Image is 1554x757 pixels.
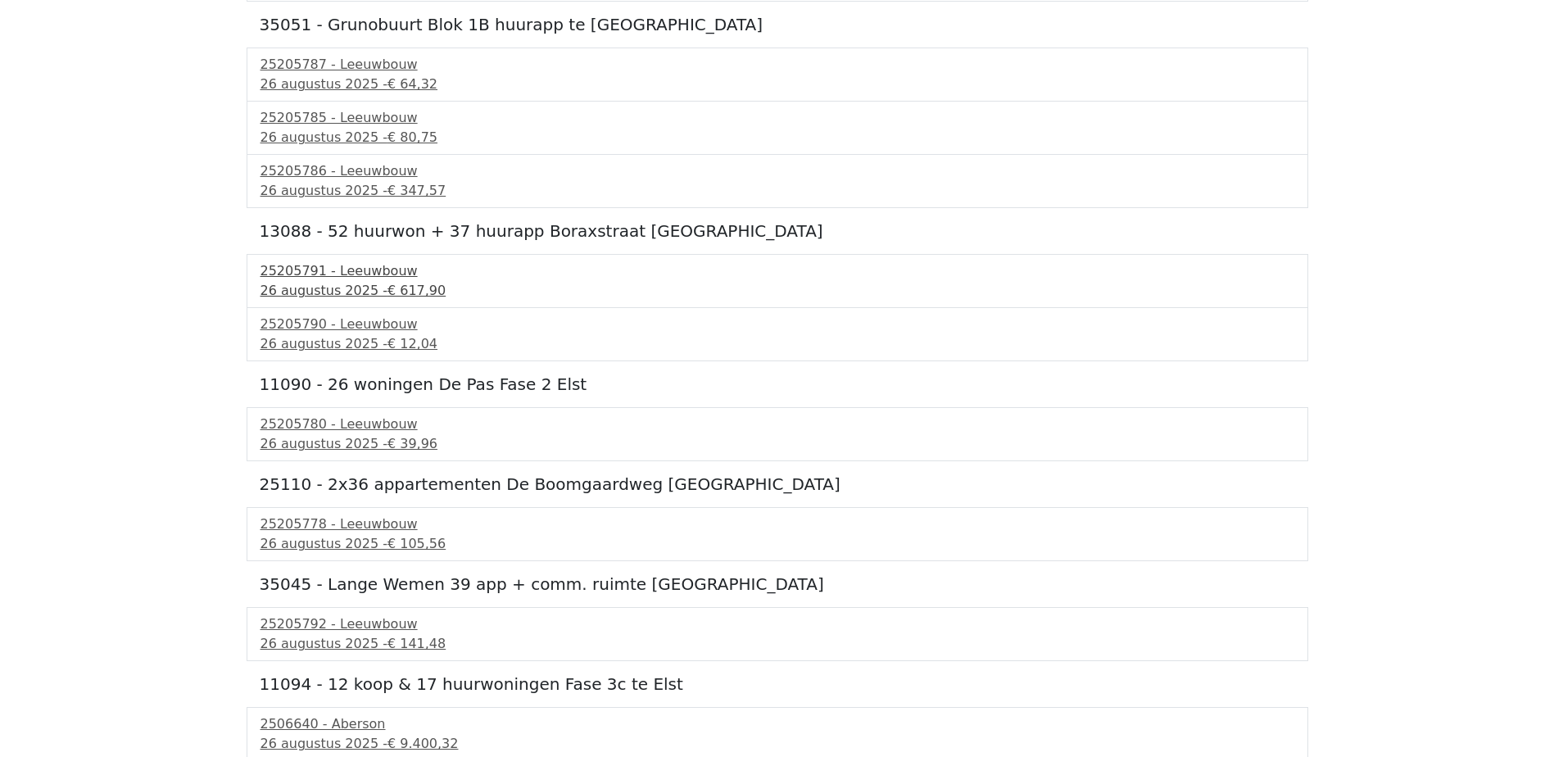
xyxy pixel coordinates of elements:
a: 25205787 - Leeuwbouw26 augustus 2025 -€ 64,32 [261,55,1294,94]
div: 25205778 - Leeuwbouw [261,514,1294,534]
div: 26 augustus 2025 - [261,534,1294,554]
span: € 347,57 [387,183,446,198]
span: € 105,56 [387,536,446,551]
span: € 39,96 [387,436,437,451]
div: 26 augustus 2025 - [261,281,1294,301]
div: 26 augustus 2025 - [261,334,1294,354]
a: 25205778 - Leeuwbouw26 augustus 2025 -€ 105,56 [261,514,1294,554]
span: € 141,48 [387,636,446,651]
h5: 35051 - Grunobuurt Blok 1B huurapp te [GEOGRAPHIC_DATA] [260,15,1295,34]
span: € 9.400,32 [387,736,459,751]
div: 26 augustus 2025 - [261,634,1294,654]
a: 25205790 - Leeuwbouw26 augustus 2025 -€ 12,04 [261,315,1294,354]
div: 26 augustus 2025 - [261,128,1294,147]
div: 25205792 - Leeuwbouw [261,614,1294,634]
div: 25205786 - Leeuwbouw [261,161,1294,181]
a: 25205791 - Leeuwbouw26 augustus 2025 -€ 617,90 [261,261,1294,301]
div: 25205787 - Leeuwbouw [261,55,1294,75]
span: € 64,32 [387,76,437,92]
h5: 11094 - 12 koop & 17 huurwoningen Fase 3c te Elst [260,674,1295,694]
div: 26 augustus 2025 - [261,434,1294,454]
div: 25205790 - Leeuwbouw [261,315,1294,334]
div: 26 augustus 2025 - [261,75,1294,94]
h5: 35045 - Lange Wemen 39 app + comm. ruimte [GEOGRAPHIC_DATA] [260,574,1295,594]
div: 25205791 - Leeuwbouw [261,261,1294,281]
h5: 25110 - 2x36 appartementen De Boomgaardweg [GEOGRAPHIC_DATA] [260,474,1295,494]
span: € 617,90 [387,283,446,298]
div: 26 augustus 2025 - [261,181,1294,201]
div: 25205780 - Leeuwbouw [261,415,1294,434]
a: 2506640 - Aberson26 augustus 2025 -€ 9.400,32 [261,714,1294,754]
span: € 80,75 [387,129,437,145]
a: 25205792 - Leeuwbouw26 augustus 2025 -€ 141,48 [261,614,1294,654]
div: 25205785 - Leeuwbouw [261,108,1294,128]
h5: 13088 - 52 huurwon + 37 huurapp Boraxstraat [GEOGRAPHIC_DATA] [260,221,1295,241]
div: 2506640 - Aberson [261,714,1294,734]
h5: 11090 - 26 woningen De Pas Fase 2 Elst [260,374,1295,394]
a: 25205785 - Leeuwbouw26 augustus 2025 -€ 80,75 [261,108,1294,147]
a: 25205786 - Leeuwbouw26 augustus 2025 -€ 347,57 [261,161,1294,201]
div: 26 augustus 2025 - [261,734,1294,754]
span: € 12,04 [387,336,437,351]
a: 25205780 - Leeuwbouw26 augustus 2025 -€ 39,96 [261,415,1294,454]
